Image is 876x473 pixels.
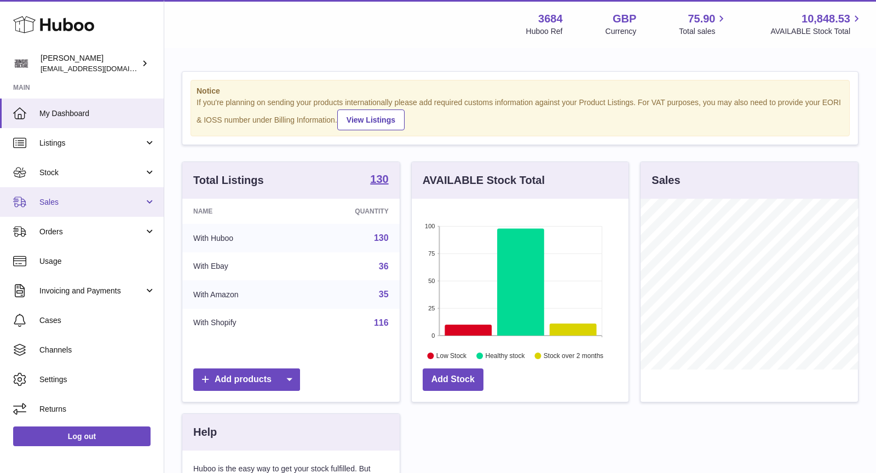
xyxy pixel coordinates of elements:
[39,197,144,207] span: Sales
[41,64,161,73] span: [EMAIL_ADDRESS][DOMAIN_NAME]
[485,352,525,360] text: Healthy stock
[425,223,435,229] text: 100
[374,233,389,243] a: 130
[39,345,155,355] span: Channels
[679,26,728,37] span: Total sales
[39,404,155,414] span: Returns
[379,290,389,299] a: 35
[606,26,637,37] div: Currency
[613,11,636,26] strong: GBP
[39,168,144,178] span: Stock
[679,11,728,37] a: 75.90 Total sales
[538,11,563,26] strong: 3684
[39,374,155,385] span: Settings
[13,55,30,72] img: theinternationalventure@gmail.com
[688,11,715,26] span: 75.90
[423,173,545,188] h3: AVAILABLE Stock Total
[544,352,603,360] text: Stock over 2 months
[337,109,405,130] a: View Listings
[379,262,389,271] a: 36
[39,108,155,119] span: My Dashboard
[193,368,300,391] a: Add products
[39,286,144,296] span: Invoicing and Payments
[802,11,850,26] span: 10,848.53
[428,305,435,312] text: 25
[41,53,139,74] div: [PERSON_NAME]
[182,224,301,252] td: With Huboo
[428,278,435,284] text: 50
[13,426,151,446] a: Log out
[39,315,155,326] span: Cases
[301,199,400,224] th: Quantity
[39,138,144,148] span: Listings
[436,352,467,360] text: Low Stock
[182,252,301,281] td: With Ebay
[370,174,388,184] strong: 130
[193,425,217,440] h3: Help
[431,332,435,339] text: 0
[193,173,264,188] h3: Total Listings
[423,368,483,391] a: Add Stock
[197,86,844,96] strong: Notice
[197,97,844,130] div: If you're planning on sending your products internationally please add required customs informati...
[182,280,301,309] td: With Amazon
[770,11,863,37] a: 10,848.53 AVAILABLE Stock Total
[370,174,388,187] a: 130
[526,26,563,37] div: Huboo Ref
[374,318,389,327] a: 116
[182,199,301,224] th: Name
[39,256,155,267] span: Usage
[428,250,435,257] text: 75
[39,227,144,237] span: Orders
[182,309,301,337] td: With Shopify
[652,173,680,188] h3: Sales
[770,26,863,37] span: AVAILABLE Stock Total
